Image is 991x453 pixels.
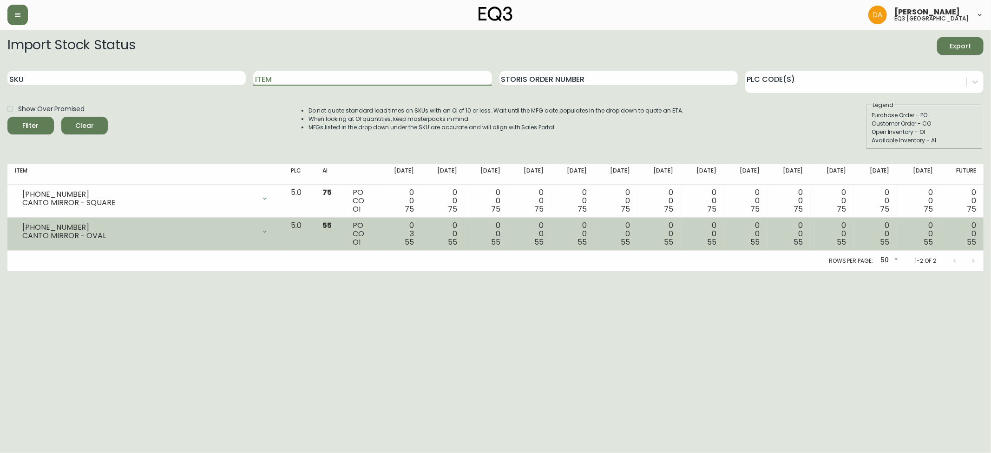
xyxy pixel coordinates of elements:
[940,164,984,185] th: Future
[22,190,256,199] div: [PHONE_NUMBER]
[558,221,587,246] div: 0 0
[794,237,803,247] span: 55
[22,199,256,207] div: CANTO MIRROR - SQUARE
[872,101,894,109] legend: Legend
[515,221,544,246] div: 0 0
[637,164,681,185] th: [DATE]
[880,237,890,247] span: 55
[872,128,978,136] div: Open Inventory - OI
[386,188,414,213] div: 0 0
[774,221,803,246] div: 0 0
[731,221,760,246] div: 0 0
[948,188,976,213] div: 0 0
[448,204,457,214] span: 75
[386,221,414,246] div: 0 3
[645,221,673,246] div: 0 0
[861,188,890,213] div: 0 0
[915,257,936,265] p: 1-2 of 2
[794,204,803,214] span: 75
[353,221,371,246] div: PO CO
[811,164,854,185] th: [DATE]
[751,204,760,214] span: 75
[905,188,933,213] div: 0 0
[378,164,421,185] th: [DATE]
[594,164,637,185] th: [DATE]
[7,164,283,185] th: Item
[880,204,890,214] span: 75
[688,188,716,213] div: 0 0
[283,185,315,218] td: 5.0
[322,187,332,198] span: 75
[967,204,976,214] span: 75
[681,164,724,185] th: [DATE]
[829,257,873,265] p: Rows per page:
[315,164,345,185] th: AI
[61,117,108,134] button: Clear
[353,237,361,247] span: OI
[353,188,371,213] div: PO CO
[508,164,551,185] th: [DATE]
[724,164,767,185] th: [DATE]
[905,221,933,246] div: 0 0
[558,188,587,213] div: 0 0
[664,204,673,214] span: 75
[877,253,900,268] div: 50
[15,221,276,242] div: [PHONE_NUMBER]CANTO MIRROR - OVAL
[491,204,500,214] span: 75
[15,188,276,209] div: [PHONE_NUMBER]CANTO MIRROR - SQUARE
[421,164,465,185] th: [DATE]
[405,237,414,247] span: 55
[751,237,760,247] span: 55
[283,164,315,185] th: PLC
[837,237,847,247] span: 55
[664,237,673,247] span: 55
[578,237,587,247] span: 55
[602,188,630,213] div: 0 0
[868,6,887,24] img: dd1a7e8db21a0ac8adbf82b84ca05374
[621,204,630,214] span: 75
[283,218,315,251] td: 5.0
[7,117,54,134] button: Filter
[322,220,332,231] span: 55
[534,237,544,247] span: 55
[818,221,847,246] div: 0 0
[924,204,933,214] span: 75
[945,40,976,52] span: Export
[405,204,414,214] span: 75
[707,204,716,214] span: 75
[472,188,500,213] div: 0 0
[767,164,810,185] th: [DATE]
[551,164,594,185] th: [DATE]
[731,188,760,213] div: 0 0
[308,123,684,132] li: MFGs listed in the drop down under the SKU are accurate and will align with Sales Portal.
[645,188,673,213] div: 0 0
[22,232,256,240] div: CANTO MIRROR - OVAL
[534,204,544,214] span: 75
[491,237,500,247] span: 55
[308,115,684,123] li: When looking at OI quantities, keep masterpacks in mind.
[429,221,457,246] div: 0 0
[937,37,984,55] button: Export
[872,111,978,120] div: Purchase Order - PO
[465,164,508,185] th: [DATE]
[448,237,457,247] span: 55
[707,237,716,247] span: 55
[515,188,544,213] div: 0 0
[948,221,976,246] div: 0 0
[897,164,940,185] th: [DATE]
[872,136,978,145] div: Available Inventory - AI
[22,223,256,232] div: [PHONE_NUMBER]
[429,188,457,213] div: 0 0
[69,120,100,132] span: Clear
[861,221,890,246] div: 0 0
[18,104,85,114] span: Show Over Promised
[688,221,716,246] div: 0 0
[602,221,630,246] div: 0 0
[924,237,933,247] span: 55
[774,188,803,213] div: 0 0
[353,204,361,214] span: OI
[894,8,960,16] span: [PERSON_NAME]
[837,204,847,214] span: 75
[308,107,684,115] li: Do not quote standard lead times on SKUs with an OI of 10 or less. Wait until the MFG date popula...
[894,16,969,21] h5: eq3 [GEOGRAPHIC_DATA]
